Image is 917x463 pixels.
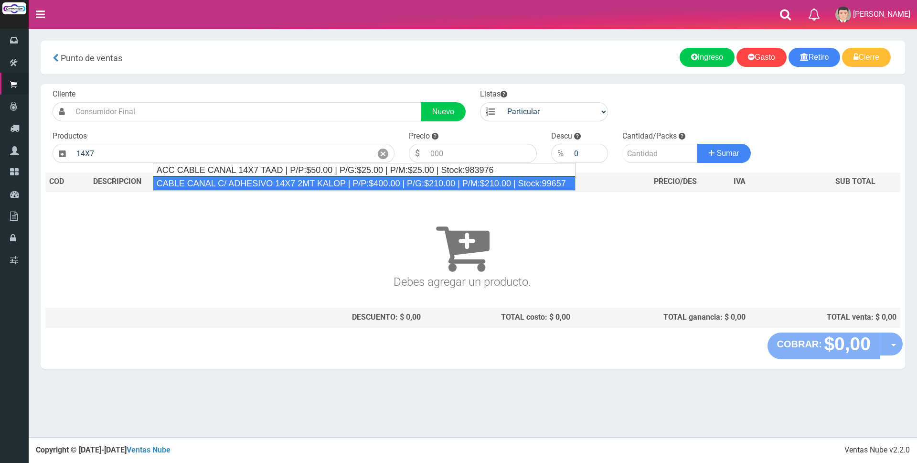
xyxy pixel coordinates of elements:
a: Ventas Nube [127,445,171,454]
button: Sumar [697,144,751,163]
input: Consumidor Final [71,102,421,121]
a: Cierre [842,48,891,67]
div: CABLE CANAL C/ ADHESIVO 14X7 2MT KALOP | P/P:$400.00 | P/G:$210.00 | P/M:$210.00 | Stock:99657 [153,176,576,191]
div: DESCUENTO: $ 0,00 [202,312,421,323]
label: Cliente [53,89,75,100]
img: User Image [835,7,851,22]
label: Descu [551,131,572,142]
span: CRIPCION [107,177,141,186]
span: PRECIO/DES [654,177,697,186]
input: 000 [426,144,537,163]
span: IVA [734,177,746,186]
span: Punto de ventas [61,53,122,63]
th: DES [89,172,198,192]
strong: $0,00 [824,334,871,354]
label: Listas [480,89,507,100]
label: Precio [409,131,430,142]
a: Gasto [736,48,787,67]
div: TOTAL ganancia: $ 0,00 [578,312,746,323]
div: TOTAL costo: $ 0,00 [428,312,571,323]
div: % [551,144,569,163]
a: Ingreso [680,48,735,67]
input: 000 [569,144,608,163]
strong: Copyright © [DATE]-[DATE] [36,445,171,454]
span: SUB TOTAL [835,176,875,187]
span: Sumar [717,149,739,157]
label: Cantidad/Packs [622,131,677,142]
div: $ [409,144,426,163]
h3: Debes agregar un producto. [49,205,875,288]
label: Productos [53,131,87,142]
a: Nuevo [421,102,466,121]
strong: COBRAR: [777,339,822,349]
div: TOTAL venta: $ 0,00 [753,312,896,323]
input: Introduzca el nombre del producto [72,144,372,163]
input: Cantidad [622,144,698,163]
img: Logo grande [2,2,26,14]
th: COD [45,172,89,192]
a: Retiro [789,48,841,67]
div: Ventas Nube v2.2.0 [844,445,910,456]
span: [PERSON_NAME] [853,10,910,19]
button: COBRAR: $0,00 [768,333,881,359]
div: ACC CABLE CANAL 14X7 TAAD | P/P:$50.00 | P/G:$25.00 | P/M:$25.00 | Stock:983976 [153,163,575,177]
